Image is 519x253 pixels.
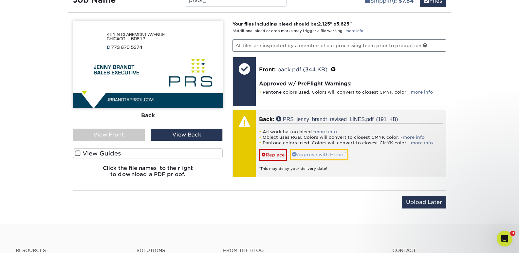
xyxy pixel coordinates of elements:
li: Object uses RGB. Colors will convert to closest CMYK color. - [259,135,443,140]
span: 2.125 [318,21,330,27]
div: This may delay your delivery date! [259,161,443,172]
small: *Additional bleed or crop marks may trigger a file warning – [232,29,363,33]
a: back.pdf (344 KB) [277,66,327,73]
a: Approve with Errors* [290,149,348,160]
a: Replace [259,149,287,160]
a: more info [411,140,433,145]
span: 3.625 [336,21,349,27]
a: more info [411,90,433,95]
span: 9 [510,231,515,236]
a: more info [403,135,425,140]
li: Artwork has no bleed - [259,129,443,135]
span: Back: [259,116,274,122]
div: Back [73,108,223,123]
div: View Front [73,129,145,141]
iframe: Intercom live chat [497,231,512,246]
a: PRS_jenny_brandt_revised_LINES.pdf (191 KB) [276,116,398,121]
li: Pantone colors used. Colors will convert to closest CMYK color. - [259,89,443,95]
span: Front: [259,66,276,73]
p: All files are inspected by a member of our processing team prior to production. [232,39,446,52]
h4: Approved w/ PreFlight Warnings: [259,81,443,87]
input: Upload Later [402,196,446,208]
a: more info [315,129,337,134]
h6: Click the file names to the right to download a PDF proof. [73,165,223,183]
div: View Back [151,129,223,141]
label: View Guides [73,148,223,158]
li: Pantone colors used. Colors will convert to closest CMYK color. - [259,140,443,146]
a: more info [345,29,363,33]
strong: Your files including bleed should be: " x " [232,21,352,27]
